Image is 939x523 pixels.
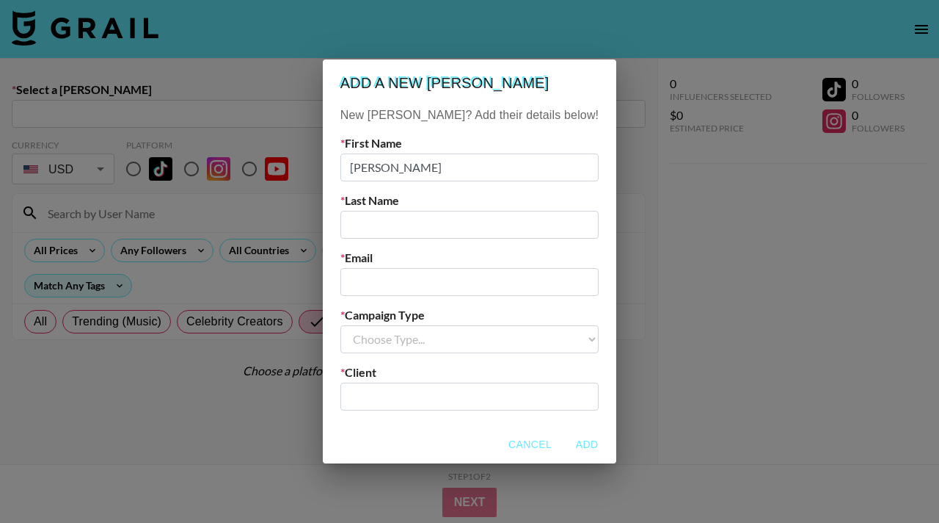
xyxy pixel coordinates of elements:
label: Client [340,365,599,380]
p: New [PERSON_NAME]? Add their details below! [340,107,599,124]
label: Email [340,250,599,265]
button: Add [563,431,610,458]
label: Last Name [340,193,599,208]
h2: Add a new [PERSON_NAME] [323,59,616,107]
button: Cancel [503,431,558,458]
label: First Name [340,136,599,151]
label: Campaign Type [340,308,599,322]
